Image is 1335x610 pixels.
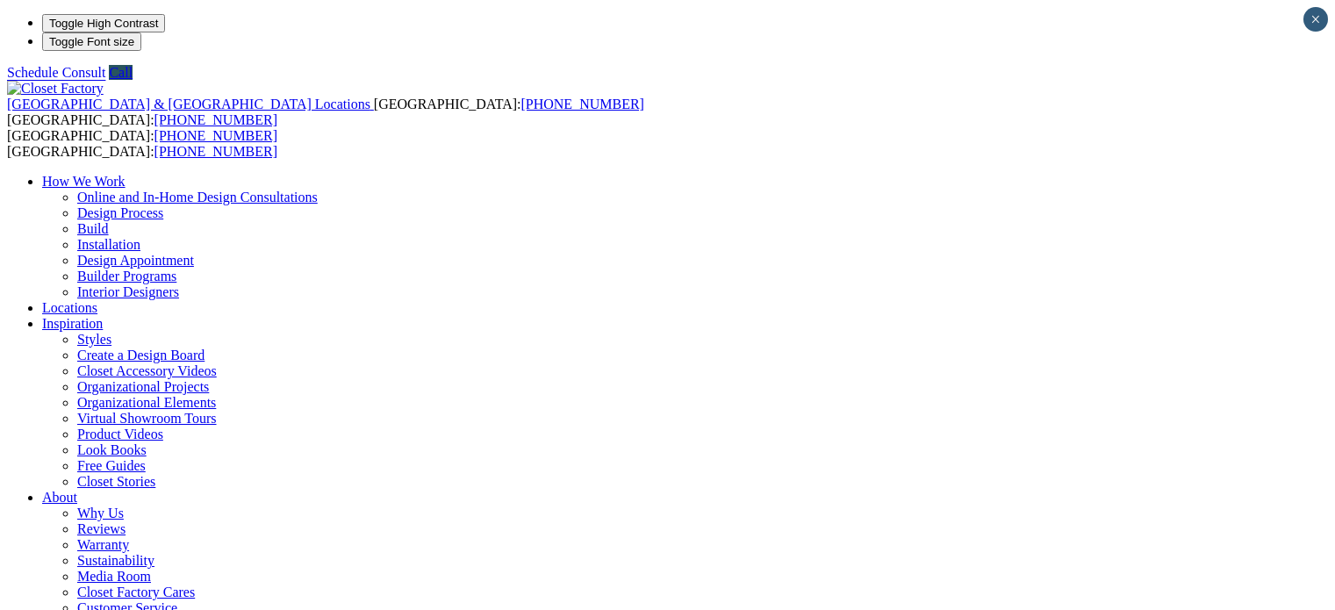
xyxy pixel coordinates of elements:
a: [PHONE_NUMBER] [154,144,277,159]
a: Design Process [77,205,163,220]
button: Toggle High Contrast [42,14,165,32]
a: Closet Factory Cares [77,585,195,599]
span: [GEOGRAPHIC_DATA]: [GEOGRAPHIC_DATA]: [7,97,644,127]
a: Build [77,221,109,236]
img: Closet Factory [7,81,104,97]
a: Closet Accessory Videos [77,363,217,378]
a: How We Work [42,174,126,189]
a: Sustainability [77,553,154,568]
a: Installation [77,237,140,252]
a: Media Room [77,569,151,584]
a: Free Guides [77,458,146,473]
span: Toggle Font size [49,35,134,48]
a: Create a Design Board [77,348,205,362]
span: [GEOGRAPHIC_DATA]: [GEOGRAPHIC_DATA]: [7,128,277,159]
a: Online and In-Home Design Consultations [77,190,318,205]
a: Why Us [77,506,124,520]
a: Styles [77,332,111,347]
a: Locations [42,300,97,315]
a: Organizational Projects [77,379,209,394]
a: Inspiration [42,316,103,331]
a: [PHONE_NUMBER] [154,128,277,143]
a: Organizational Elements [77,395,216,410]
a: Virtual Showroom Tours [77,411,217,426]
a: Interior Designers [77,284,179,299]
span: Toggle High Contrast [49,17,158,30]
a: Design Appointment [77,253,194,268]
a: Closet Stories [77,474,155,489]
a: [PHONE_NUMBER] [520,97,643,111]
a: About [42,490,77,505]
a: Warranty [77,537,129,552]
button: Close [1303,7,1328,32]
a: Builder Programs [77,269,176,283]
a: Call [109,65,133,80]
span: [GEOGRAPHIC_DATA] & [GEOGRAPHIC_DATA] Locations [7,97,370,111]
a: [GEOGRAPHIC_DATA] & [GEOGRAPHIC_DATA] Locations [7,97,374,111]
a: Schedule Consult [7,65,105,80]
a: [PHONE_NUMBER] [154,112,277,127]
a: Look Books [77,442,147,457]
button: Toggle Font size [42,32,141,51]
a: Product Videos [77,427,163,441]
a: Reviews [77,521,126,536]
